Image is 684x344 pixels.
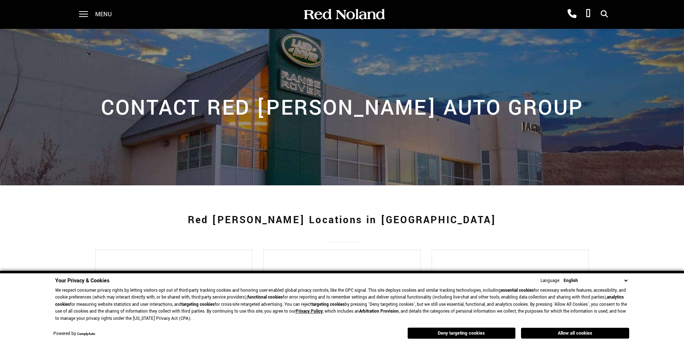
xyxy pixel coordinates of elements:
[55,277,109,285] span: Your Privacy & Cookies
[270,264,414,312] a: Red [PERSON_NAME] INEOS Grenadier
[247,294,283,300] strong: functional cookies
[521,328,629,339] button: Allow all cookies
[77,332,95,336] a: ComplyAuto
[296,308,323,314] a: Privacy Policy
[102,264,246,312] a: Red [PERSON_NAME] Cadillac
[95,91,589,123] h2: Contact Red [PERSON_NAME] Auto Group
[312,301,345,308] strong: targeting cookies
[55,287,629,322] p: We respect consumer privacy rights by letting visitors opt out of third-party tracking cookies an...
[407,327,516,339] button: Deny targeting cookies
[540,278,560,283] div: Language:
[562,277,629,285] select: Language Select
[181,301,215,308] strong: targeting cookies
[303,8,385,21] img: Red Noland Auto Group
[95,206,589,235] h1: Red [PERSON_NAME] Locations in [GEOGRAPHIC_DATA]
[501,287,534,294] strong: essential cookies
[439,264,582,312] a: Red [PERSON_NAME] INFINITI
[53,332,95,336] div: Powered by
[359,308,399,314] strong: Arbitration Provision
